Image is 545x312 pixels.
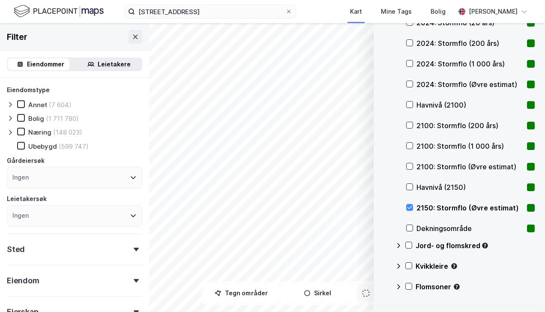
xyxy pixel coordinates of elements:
div: 2100: Stormflo (Øvre estimat) [416,162,524,172]
div: Ubebygd [28,142,57,150]
div: Havnivå (2150) [416,182,524,192]
div: (599 747) [59,142,89,150]
div: Gårdeiersøk [7,156,45,166]
div: Havnivå (2100) [416,100,524,110]
div: Tooltip anchor [450,262,458,270]
div: (1 711 780) [46,114,79,123]
div: Flomsoner [416,282,535,292]
div: Tooltip anchor [481,242,489,249]
div: Kontrollprogram for chat [502,271,545,312]
img: logo.f888ab2527a4732fd821a326f86c7f29.svg [14,4,104,19]
div: Ingen [12,172,29,183]
div: Eiendomstype [7,85,50,95]
div: Filter [7,30,27,44]
div: Dekningsområde [416,223,524,234]
div: (7 604) [49,101,72,109]
div: Bolig [28,114,44,123]
button: Tegn områder [205,285,278,302]
div: Leietakere [98,59,131,69]
div: Næring [28,128,51,136]
div: 2024: Stormflo (200 års) [416,38,524,48]
div: Mine Tags [381,6,412,17]
div: Jord- og flomskred [416,240,535,251]
div: Kart [350,6,362,17]
div: 2024: Stormflo (Øvre estimat) [416,79,524,90]
div: Annet [28,101,47,109]
div: Kvikkleire [416,261,535,271]
iframe: Chat Widget [502,271,545,312]
div: Sted [7,244,25,255]
div: [PERSON_NAME] til kartutsnitt [373,288,464,298]
div: Eiendom [7,276,39,286]
div: 2100: Stormflo (200 års) [416,120,524,131]
div: Eiendommer [27,59,64,69]
div: Bolig [431,6,446,17]
div: (148 023) [53,128,82,136]
div: [PERSON_NAME] [469,6,518,17]
div: Leietakersøk [7,194,47,204]
div: 2150: Stormflo (Øvre estimat) [416,203,524,213]
div: 2100: Stormflo (1 000 års) [416,141,524,151]
div: Ingen [12,210,29,221]
div: 2024: Stormflo (1 000 års) [416,59,524,69]
div: Tooltip anchor [453,283,461,291]
button: Sirkel [281,285,354,302]
input: Søk på adresse, matrikkel, gårdeiere, leietakere eller personer [135,5,285,18]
